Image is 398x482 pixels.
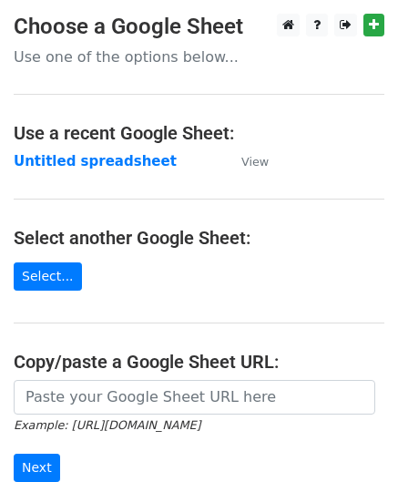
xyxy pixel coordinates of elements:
small: View [241,155,269,169]
a: Untitled spreadsheet [14,153,177,169]
h4: Select another Google Sheet: [14,227,384,249]
h3: Choose a Google Sheet [14,14,384,40]
a: Select... [14,262,82,291]
small: Example: [URL][DOMAIN_NAME] [14,418,200,432]
input: Next [14,454,60,482]
p: Use one of the options below... [14,47,384,67]
h4: Use a recent Google Sheet: [14,122,384,144]
h4: Copy/paste a Google Sheet URL: [14,351,384,373]
a: View [223,153,269,169]
input: Paste your Google Sheet URL here [14,380,375,415]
